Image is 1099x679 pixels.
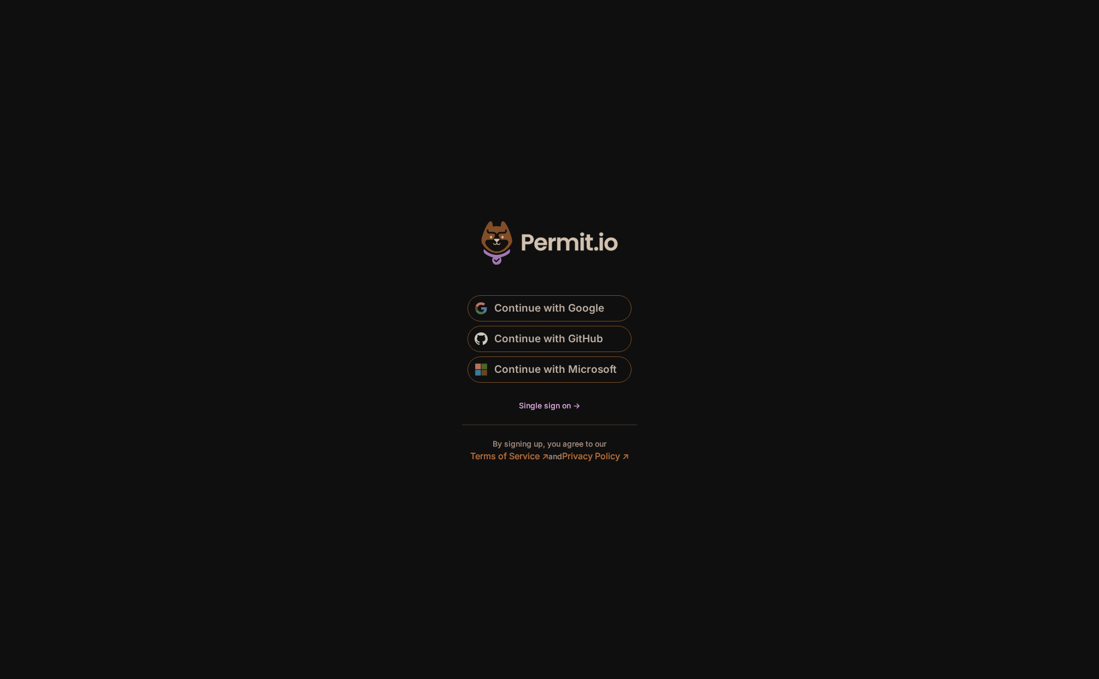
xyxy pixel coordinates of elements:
p: By signing up, you agree to our and [470,438,629,463]
span: Continue with Microsoft [494,361,617,378]
a: Single sign on -> [519,400,580,411]
span: Single sign on -> [519,401,580,410]
button: Continue with Microsoft [467,356,632,383]
span: Continue with GitHub [494,330,603,348]
button: Continue with Google [467,295,632,321]
a: Terms of Service ↗ [470,450,548,461]
a: Privacy Policy ↗ [562,450,629,461]
span: Continue with Google [494,300,604,317]
button: Continue with GitHub [467,326,632,352]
